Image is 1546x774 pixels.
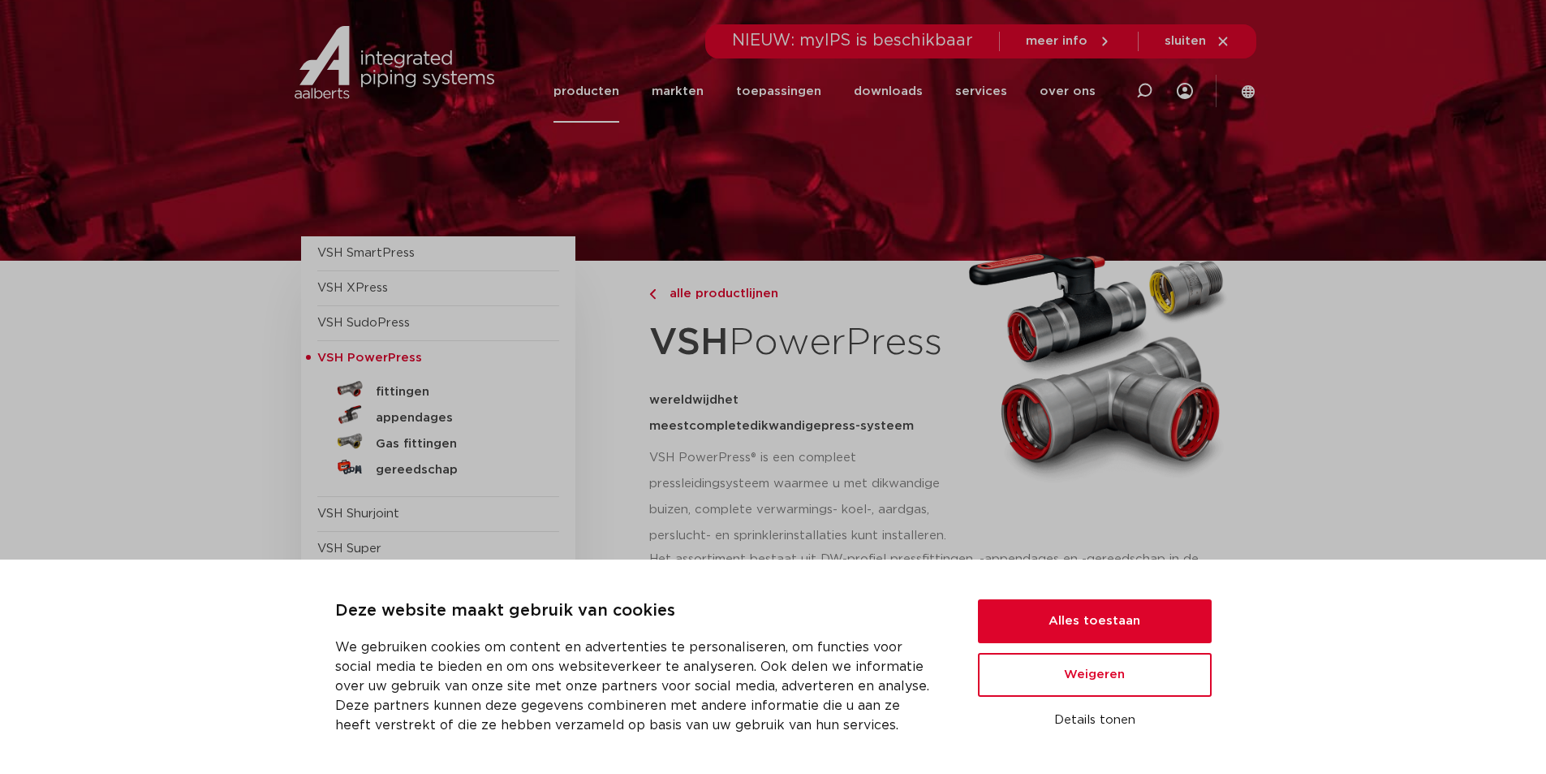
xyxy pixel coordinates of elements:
[317,508,399,520] a: VSH Shurjoint
[1165,35,1206,47] span: sluiten
[649,394,739,432] span: het meest
[736,60,821,123] a: toepassingen
[649,445,954,549] p: VSH PowerPress® is een compleet pressleidingsysteem waarmee u met dikwandige buizen, complete ver...
[317,247,415,259] a: VSH SmartPress
[376,385,536,400] h5: fittingen
[376,411,536,426] h5: appendages
[649,324,729,361] strong: VSH
[955,60,1007,123] a: services
[978,599,1212,643] button: Alles toestaan
[732,32,973,49] span: NIEUW: myIPS is beschikbaar
[317,317,410,329] a: VSH SudoPress
[317,402,559,428] a: appendages
[649,289,656,300] img: chevron-right.svg
[1026,34,1112,49] a: meer info
[1165,34,1230,49] a: sluiten
[660,288,778,300] span: alle productlijnen
[553,60,619,123] a: producten
[317,454,559,480] a: gereedschap
[649,394,717,406] span: wereldwijd
[750,420,821,432] span: dikwandige
[335,599,939,625] p: Deze website maakt gebruik van cookies
[335,638,939,735] p: We gebruiken cookies om content en advertenties te personaliseren, om functies voor social media ...
[652,60,704,123] a: markten
[317,282,388,294] a: VSH XPress
[649,312,954,374] h1: PowerPress
[978,707,1212,734] button: Details tonen
[317,543,381,555] a: VSH Super
[854,60,923,123] a: downloads
[1040,60,1096,123] a: over ons
[1026,35,1087,47] span: meer info
[553,60,1096,123] nav: Menu
[317,376,559,402] a: fittingen
[376,463,536,478] h5: gereedschap
[689,420,750,432] span: complete
[317,352,422,364] span: VSH PowerPress
[649,547,1235,625] p: Het assortiment bestaat uit DW-profiel pressfittingen, -appendages en -gereedschap in de afmeting...
[978,653,1212,697] button: Weigeren
[317,428,559,454] a: Gas fittingen
[376,437,536,452] h5: Gas fittingen
[649,284,954,304] a: alle productlijnen
[821,420,914,432] span: press-systeem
